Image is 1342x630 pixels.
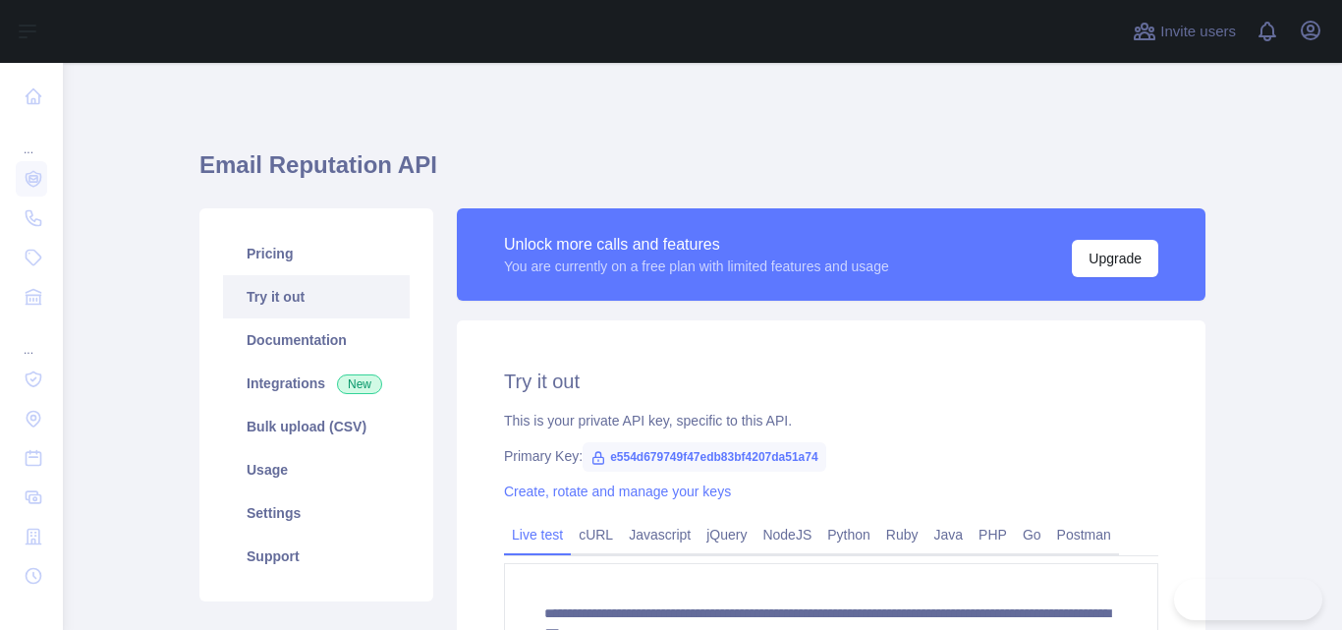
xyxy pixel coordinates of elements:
[1015,519,1049,550] a: Go
[223,362,410,405] a: Integrations New
[16,118,47,157] div: ...
[971,519,1015,550] a: PHP
[819,519,878,550] a: Python
[504,257,889,276] div: You are currently on a free plan with limited features and usage
[199,149,1205,197] h1: Email Reputation API
[1072,240,1158,277] button: Upgrade
[223,275,410,318] a: Try it out
[583,442,826,472] span: e554d679749f47edb83bf4207da51a74
[337,374,382,394] span: New
[571,519,621,550] a: cURL
[504,484,731,499] a: Create, rotate and manage your keys
[1129,16,1240,47] button: Invite users
[878,519,926,550] a: Ruby
[504,411,1158,430] div: This is your private API key, specific to this API.
[504,233,889,257] div: Unlock more calls and features
[16,318,47,358] div: ...
[223,535,410,578] a: Support
[755,519,819,550] a: NodeJS
[223,491,410,535] a: Settings
[926,519,972,550] a: Java
[504,519,571,550] a: Live test
[504,446,1158,466] div: Primary Key:
[1049,519,1119,550] a: Postman
[223,448,410,491] a: Usage
[223,405,410,448] a: Bulk upload (CSV)
[621,519,699,550] a: Javascript
[223,232,410,275] a: Pricing
[1174,579,1322,620] iframe: Toggle Customer Support
[1160,21,1236,43] span: Invite users
[504,368,1158,395] h2: Try it out
[699,519,755,550] a: jQuery
[223,318,410,362] a: Documentation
